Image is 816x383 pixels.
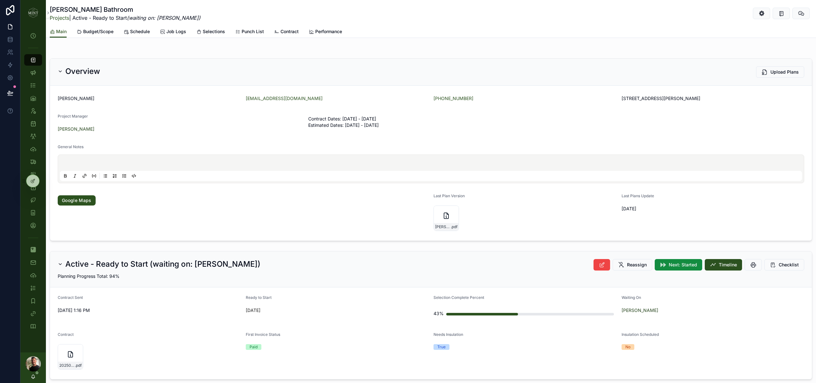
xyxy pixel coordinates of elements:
[20,25,46,340] div: scrollable content
[437,344,446,350] div: True
[622,193,654,198] span: Last Plans Update
[50,15,69,21] a: Projects
[83,28,113,35] span: Budget/Scope
[50,14,200,22] span: | Active - Ready to Start
[58,114,88,119] span: Project Manager
[315,28,342,35] span: Performance
[127,15,200,21] em: (waiting on: [PERSON_NAME])
[58,95,241,102] span: [PERSON_NAME]
[58,332,74,337] span: Contract
[56,28,67,35] span: Main
[50,26,67,38] a: Main
[130,28,150,35] span: Schedule
[242,28,264,35] span: Punch List
[705,259,742,271] button: Timeline
[235,26,264,39] a: Punch List
[613,259,652,271] button: Reassign
[435,224,451,229] span: [PERSON_NAME]-bath
[58,126,94,132] a: [PERSON_NAME]
[65,66,100,76] h2: Overview
[246,332,280,337] span: First Invoice Status
[59,363,75,368] span: 20250901012037-utc-44af45f6-28bf-4f64-91c5-b17f8d3b5214-Signed-20250831-[PERSON_NAME]-Bathroom---...
[203,28,225,35] span: Selections
[196,26,225,39] a: Selections
[246,295,272,300] span: Ready to Start
[770,69,799,75] span: Upload Plans
[58,195,96,206] a: Google Maps
[75,363,82,368] span: .pdf
[58,307,241,314] span: [DATE] 1:16 PM
[451,224,457,229] span: .pdf
[308,116,554,128] span: Contract Dates: [DATE] - [DATE] Estimated Dates: [DATE] - [DATE]
[622,307,658,314] a: [PERSON_NAME]
[655,259,702,271] button: Next: Started
[433,193,465,198] span: Last Plan Version
[627,262,647,268] span: Reassign
[433,332,463,337] span: Needs Insulation
[764,259,804,271] button: Checklist
[160,26,186,39] a: Job Logs
[166,28,186,35] span: Job Logs
[622,295,641,300] span: Waiting On
[622,206,805,212] span: [DATE]
[625,344,630,350] div: No
[28,8,38,18] img: App logo
[58,144,84,149] span: General Notes
[65,259,260,269] h2: Active - Ready to Start (waiting on: [PERSON_NAME])
[280,28,299,35] span: Contract
[719,262,737,268] span: Timeline
[779,262,799,268] span: Checklist
[274,26,299,39] a: Contract
[58,273,120,279] span: Planning Progress Total: 94%
[433,95,473,102] a: [PHONE_NUMBER]
[250,344,258,350] div: Paid
[246,307,260,314] p: [DATE]
[50,5,200,14] h1: [PERSON_NAME] Bathroom
[756,66,804,78] button: Upload Plans
[669,262,697,268] span: Next: Started
[622,95,805,102] span: [STREET_ADDRESS][PERSON_NAME]
[77,26,113,39] a: Budget/Scope
[433,307,444,320] div: 43%
[246,95,323,102] a: [EMAIL_ADDRESS][DOMAIN_NAME]
[309,26,342,39] a: Performance
[433,295,484,300] span: Selection Complete Percent
[622,332,659,337] span: Insulation Scheduled
[124,26,150,39] a: Schedule
[58,295,83,300] span: Contract Sent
